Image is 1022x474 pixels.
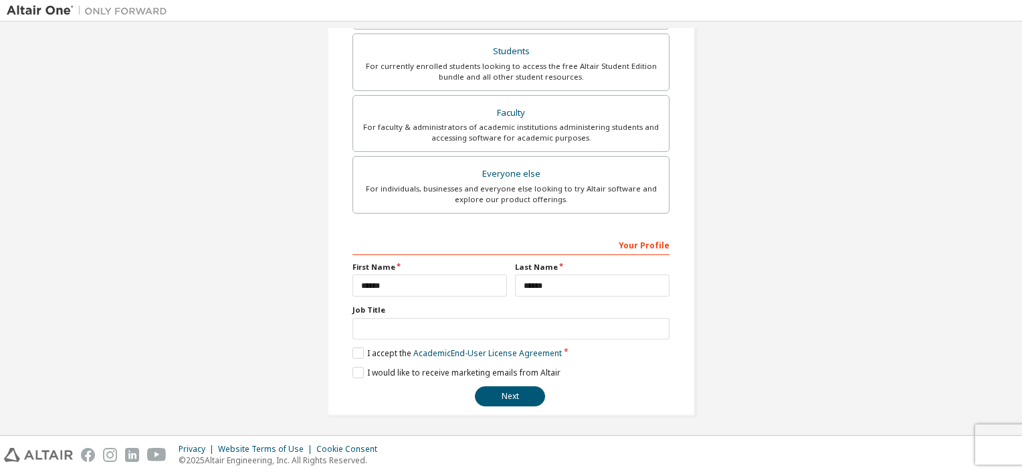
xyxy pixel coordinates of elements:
div: Students [361,42,661,61]
img: instagram.svg [103,448,117,462]
label: I accept the [352,347,562,359]
div: Cookie Consent [316,444,385,455]
a: Academic End-User License Agreement [413,347,562,359]
div: Your Profile [352,234,670,255]
img: linkedin.svg [125,448,139,462]
div: For faculty & administrators of academic institutions administering students and accessing softwa... [361,122,661,143]
label: Job Title [352,305,670,315]
div: Faculty [361,104,661,123]
div: For currently enrolled students looking to access the free Altair Student Edition bundle and all ... [361,61,661,82]
label: First Name [352,262,507,272]
img: altair_logo.svg [4,448,73,462]
label: Last Name [515,262,670,272]
div: Privacy [179,444,218,455]
img: youtube.svg [147,448,167,462]
p: © 2025 Altair Engineering, Inc. All Rights Reserved. [179,455,385,466]
div: Website Terms of Use [218,444,316,455]
label: I would like to receive marketing emails from Altair [352,367,560,378]
img: facebook.svg [81,448,95,462]
div: For individuals, businesses and everyone else looking to try Altair software and explore our prod... [361,183,661,205]
img: Altair One [7,4,174,17]
button: Next [475,386,545,406]
div: Everyone else [361,165,661,183]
